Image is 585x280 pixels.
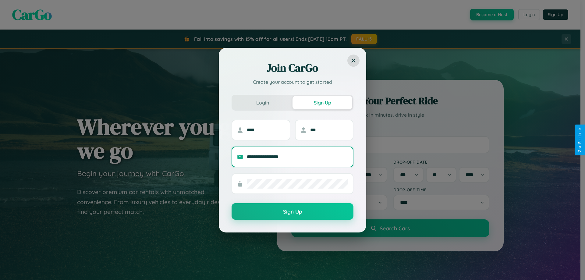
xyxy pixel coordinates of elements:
div: Give Feedback [578,128,582,152]
h2: Join CarGo [232,61,353,75]
p: Create your account to get started [232,78,353,86]
button: Login [233,96,292,109]
button: Sign Up [292,96,352,109]
button: Sign Up [232,203,353,220]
